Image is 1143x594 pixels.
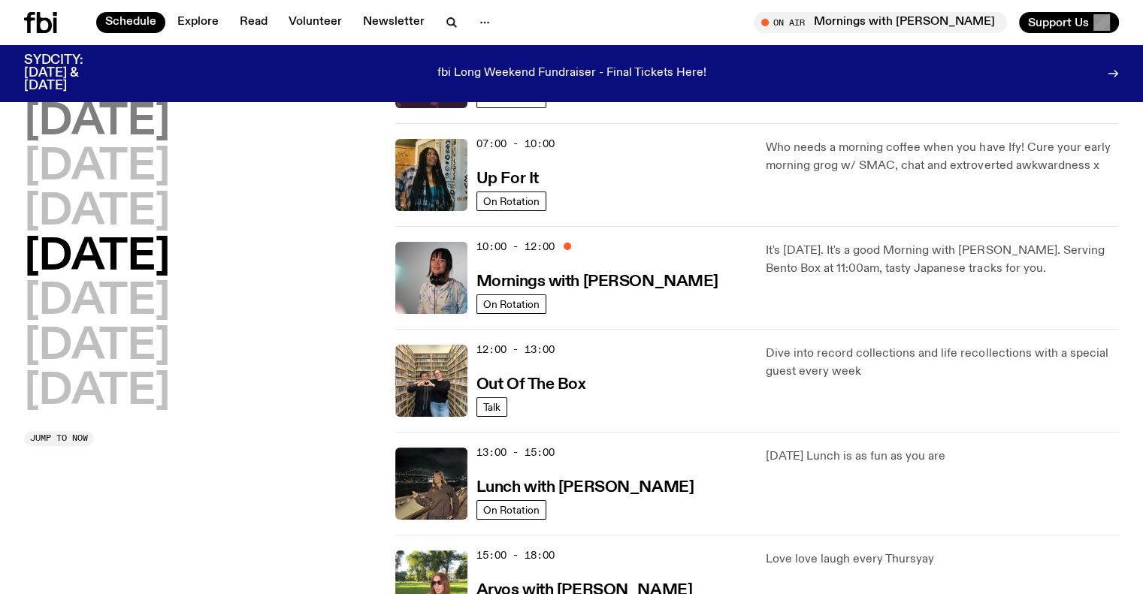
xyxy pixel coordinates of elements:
[24,54,120,92] h3: SYDCITY: [DATE] & [DATE]
[766,242,1119,278] p: It's [DATE]. It's a good Morning with [PERSON_NAME]. Serving Bento Box at 11:00am, tasty Japanese...
[395,242,467,314] img: Kana Frazer is smiling at the camera with her head tilted slightly to her left. She wears big bla...
[395,139,467,211] img: Ify - a Brown Skin girl with black braided twists, looking up to the side with her tongue stickin...
[231,12,277,33] a: Read
[24,237,170,279] button: [DATE]
[96,12,165,33] a: Schedule
[437,67,706,80] p: fbi Long Weekend Fundraiser - Final Tickets Here!
[476,271,718,290] a: Mornings with [PERSON_NAME]
[754,12,1007,33] button: On AirMornings with [PERSON_NAME]
[476,171,539,187] h3: Up For It
[476,445,555,460] span: 13:00 - 15:00
[483,196,540,207] span: On Rotation
[766,139,1119,175] p: Who needs a morning coffee when you have Ify! Cure your early morning grog w/ SMAC, chat and extr...
[280,12,351,33] a: Volunteer
[476,240,555,254] span: 10:00 - 12:00
[476,274,718,290] h3: Mornings with [PERSON_NAME]
[483,402,500,413] span: Talk
[476,500,546,520] a: On Rotation
[476,374,586,393] a: Out Of The Box
[483,505,540,516] span: On Rotation
[24,326,170,368] button: [DATE]
[1019,12,1119,33] button: Support Us
[476,137,555,151] span: 07:00 - 10:00
[24,101,170,143] button: [DATE]
[766,448,1119,466] p: [DATE] Lunch is as fun as you are
[476,548,555,562] span: 15:00 - 18:00
[354,12,434,33] a: Newsletter
[483,299,540,310] span: On Rotation
[395,448,467,520] img: Izzy Page stands above looking down at Opera Bar. She poses in front of the Harbour Bridge in the...
[24,146,170,188] button: [DATE]
[24,371,170,413] button: [DATE]
[24,431,94,446] button: Jump to now
[476,294,546,314] a: On Rotation
[1028,16,1089,29] span: Support Us
[24,281,170,323] button: [DATE]
[766,345,1119,381] p: Dive into record collections and life recollections with a special guest every week
[24,191,170,234] button: [DATE]
[476,168,539,187] a: Up For It
[476,342,555,357] span: 12:00 - 13:00
[766,550,1119,568] p: Love love laugh every Thursyay
[30,434,88,442] span: Jump to now
[476,480,694,496] h3: Lunch with [PERSON_NAME]
[476,191,546,211] a: On Rotation
[395,345,467,417] img: Matt and Kate stand in the music library and make a heart shape with one hand each.
[476,477,694,496] a: Lunch with [PERSON_NAME]
[476,397,507,417] a: Talk
[476,377,586,393] h3: Out Of The Box
[168,12,228,33] a: Explore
